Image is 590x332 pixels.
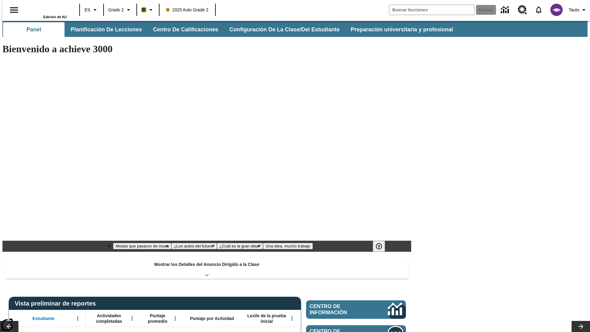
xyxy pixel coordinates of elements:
[569,7,579,13] span: Tauto
[143,313,172,324] span: Puntaje promedio
[66,22,147,37] button: Planificación de lecciones
[106,4,135,15] button: Grado: Grado 2, Elige un grado
[310,303,367,316] span: Centro de información
[108,7,124,13] span: Grado 2
[148,22,223,37] button: Centro de calificaciones
[306,300,406,319] a: Centro de información
[73,314,82,323] button: Abrir menú
[2,43,411,55] h1: Bienvenido a achieve 3000
[550,4,563,16] img: avatar image
[547,2,566,18] button: Escoja un nuevo avatar
[531,2,547,18] a: Notificaciones
[171,314,180,323] button: Abrir menú
[497,2,514,18] a: Centro de información
[33,316,55,321] span: Estudiante
[89,313,129,324] span: Actividades completadas
[139,4,157,15] button: Boost El color de la clase es anaranjado claro. Cambiar el color de la clase.
[566,4,590,15] button: Perfil/Configuración
[346,22,458,37] button: Preparación universitaria y profesional
[171,243,217,249] button: Diapositiva 2 ¿Los autos del futuro?
[2,21,588,37] div: Subbarra de navegación
[27,3,67,15] a: Portada
[43,15,67,19] span: Edición de NJ
[2,22,458,37] div: Subbarra de navegación
[128,314,137,323] button: Abrir menú
[3,22,65,37] button: Panel
[190,316,234,321] span: Puntaje por Actividad
[572,321,590,332] button: Carrusel de lecciones, seguir
[224,22,344,37] button: Configuración de la clase/del estudiante
[166,7,209,13] span: 2025 Auto Grade 2
[389,5,474,15] input: Buscar campo
[15,300,99,307] span: Vista preliminar de reportes
[244,313,289,324] span: Lexile de la prueba inicial
[27,2,67,19] div: Portada
[5,1,23,19] button: Abrir el menú lateral
[113,243,171,249] button: Diapositiva 1 Modas que pasaron de moda
[287,314,297,323] button: Abrir menú
[142,6,145,14] span: B
[154,261,259,268] p: Mostrar los Detalles del Anuncio Dirigido a la Clase
[514,2,531,18] a: Centro de recursos, Se abrirá en una pestaña nueva.
[6,258,408,279] div: Mostrar los Detalles del Anuncio Dirigido a la Clase
[263,243,313,249] button: Diapositiva 4 Una idea, mucho trabajo
[82,4,101,15] button: Lenguaje: ES, Selecciona un idioma
[217,243,263,249] button: Diapositiva 3 ¿Cuál es la gran idea?
[373,241,391,252] div: Pausar
[85,7,90,13] span: ES
[373,241,385,252] button: Pausar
